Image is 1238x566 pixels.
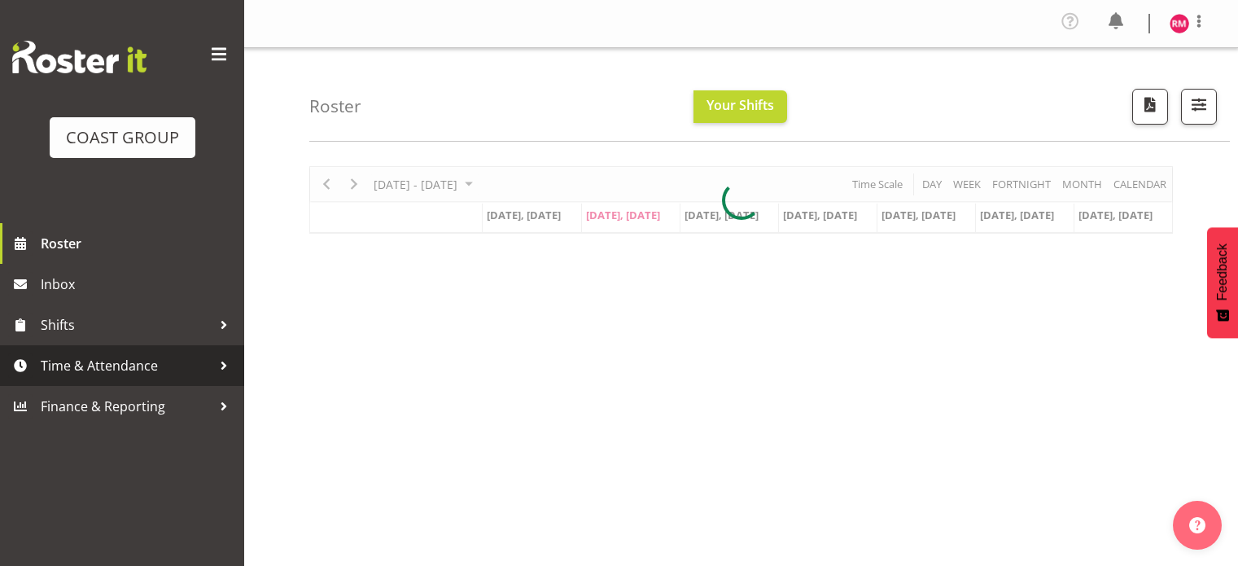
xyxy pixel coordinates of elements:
span: Your Shifts [706,96,774,114]
button: Download a PDF of the roster according to the set date range. [1132,89,1168,125]
img: robert-micheal-hyde10060.jpg [1170,14,1189,33]
img: Rosterit website logo [12,41,147,73]
span: Inbox [41,272,236,296]
span: Shifts [41,313,212,337]
span: Roster [41,231,236,256]
span: Time & Attendance [41,353,212,378]
button: Feedback - Show survey [1207,227,1238,338]
button: Your Shifts [693,90,787,123]
h4: Roster [309,97,361,116]
div: COAST GROUP [66,125,179,150]
span: Finance & Reporting [41,394,212,419]
img: help-xxl-2.png [1189,517,1205,533]
button: Filter Shifts [1181,89,1217,125]
span: Feedback [1215,244,1230,301]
